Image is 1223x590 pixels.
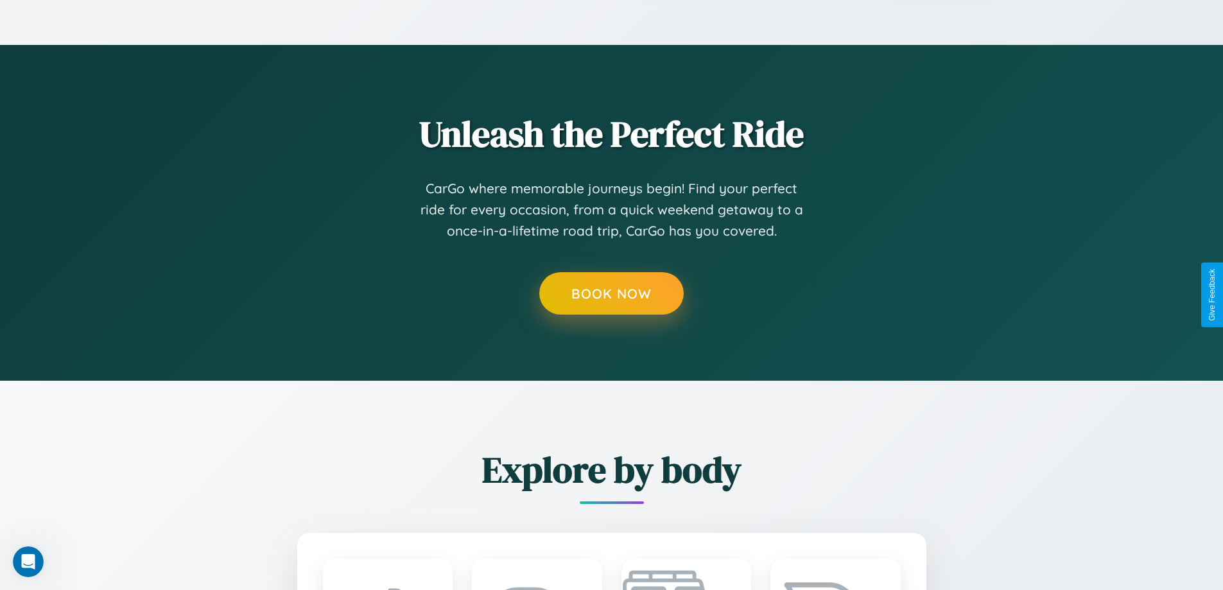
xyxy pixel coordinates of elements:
[419,178,804,242] p: CarGo where memorable journeys begin! Find your perfect ride for every occasion, from a quick wee...
[13,546,44,577] iframe: Intercom live chat
[227,109,997,159] h2: Unleash the Perfect Ride
[539,272,684,315] button: Book Now
[1208,269,1217,321] div: Give Feedback
[227,445,997,494] h2: Explore by body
